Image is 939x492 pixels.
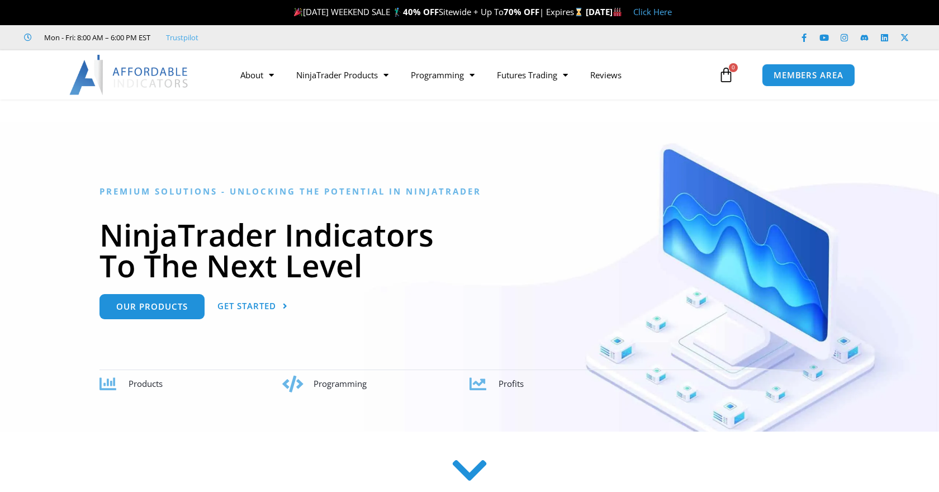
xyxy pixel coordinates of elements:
[701,59,751,91] a: 0
[486,62,579,88] a: Futures Trading
[69,55,189,95] img: LogoAI | Affordable Indicators – NinjaTrader
[613,8,622,16] img: 🏭
[99,219,840,281] h1: NinjaTrader Indicators To The Next Level
[774,71,843,79] span: MEMBERS AREA
[116,302,188,311] span: Our Products
[217,302,276,310] span: Get Started
[579,62,633,88] a: Reviews
[762,64,855,87] a: MEMBERS AREA
[166,31,198,44] a: Trustpilot
[99,186,840,197] h6: Premium Solutions - Unlocking the Potential in NinjaTrader
[499,378,524,389] span: Profits
[229,62,285,88] a: About
[99,294,205,319] a: Our Products
[633,6,672,17] a: Click Here
[586,6,622,17] strong: [DATE]
[403,6,439,17] strong: 40% OFF
[285,62,400,88] a: NinjaTrader Products
[229,62,715,88] nav: Menu
[217,294,288,319] a: Get Started
[41,31,150,44] span: Mon - Fri: 8:00 AM – 6:00 PM EST
[314,378,367,389] span: Programming
[291,6,586,17] span: [DATE] WEEKEND SALE 🏌️‍♂️ Sitewide + Up To | Expires
[129,378,163,389] span: Products
[294,8,302,16] img: 🎉
[729,63,738,72] span: 0
[575,8,583,16] img: ⌛
[504,6,539,17] strong: 70% OFF
[400,62,486,88] a: Programming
